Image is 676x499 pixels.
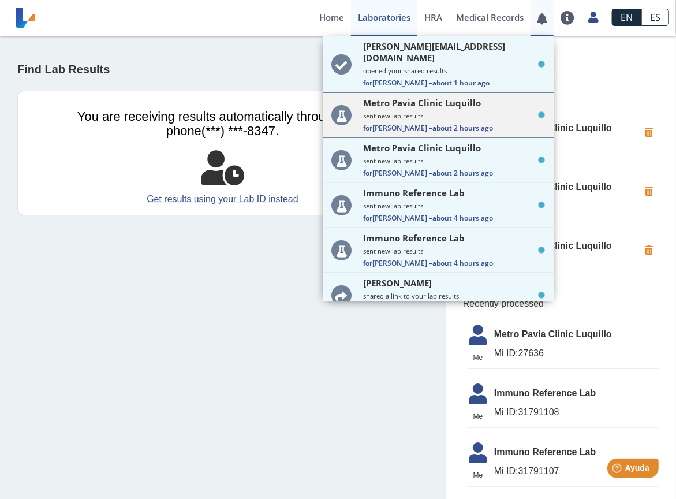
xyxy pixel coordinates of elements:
span: Immuno Reference Lab [363,232,465,244]
small: shared a link to your lab results [363,292,545,300]
span: about 1 hour ago [432,78,490,88]
span: [PERSON_NAME] – [363,213,545,223]
span: For [363,168,372,178]
span: For [363,213,372,223]
span: [PERSON_NAME][EMAIL_ADDRESS][DOMAIN_NAME] [363,40,535,64]
span: Mi ID: [494,348,518,358]
span: Recently processed [463,297,659,311]
span: HRA [424,12,442,23]
span: 31791107 [494,464,659,478]
span: [PERSON_NAME] [363,277,432,289]
span: Me [462,470,494,481]
span: 27636 [494,347,659,360]
span: For [363,123,372,133]
span: Me [462,352,494,363]
span: Me [462,411,494,422]
a: Get results using your Lab ID instead [65,192,381,206]
small: sent new lab results [363,111,545,120]
span: For [363,78,372,88]
span: about 4 hours ago [432,258,493,268]
span: Metro Pavia Clinic Luquillo [494,239,639,253]
span: 01974 [494,199,639,213]
span: Immuno Reference Lab [494,445,659,459]
span: [PERSON_NAME] – [363,258,545,268]
small: sent new lab results [363,202,545,210]
span: Metro Pavia Clinic Luquillo [363,97,481,109]
span: [PERSON_NAME] – [363,78,545,88]
span: Metro Pavia Clinic Luquillo [494,121,639,135]
small: sent new lab results [363,157,545,165]
small: sent new lab results [363,247,545,255]
span: about 4 hours ago [432,213,493,223]
h4: Find Lab Results [17,63,110,77]
span: 31791108 [494,405,659,419]
span: Pending [463,91,659,105]
a: EN [612,9,641,26]
a: ES [641,9,669,26]
span: about 2 hours ago [432,168,493,178]
span: Metro Pavia Clinic Luquillo [494,180,639,194]
span: Metro Pavia Clinic Luquillo [494,327,659,341]
span: Immuno Reference Lab [494,386,659,400]
span: about 2 hours ago [432,123,493,133]
span: You are receiving results automatically through your phone [77,109,368,138]
span: Immuno Reference Lab [363,187,465,199]
span: [PERSON_NAME] – [363,123,545,133]
span: Mi ID: [494,407,518,417]
iframe: Help widget launcher [573,454,663,486]
span: Mi ID: [494,466,518,476]
span: 027636 [494,140,639,154]
span: 01964 [494,258,639,272]
span: Metro Pavia Clinic Luquillo [363,142,481,154]
span: [PERSON_NAME] – [363,168,545,178]
span: For [363,258,372,268]
small: opened your shared results [363,66,545,75]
